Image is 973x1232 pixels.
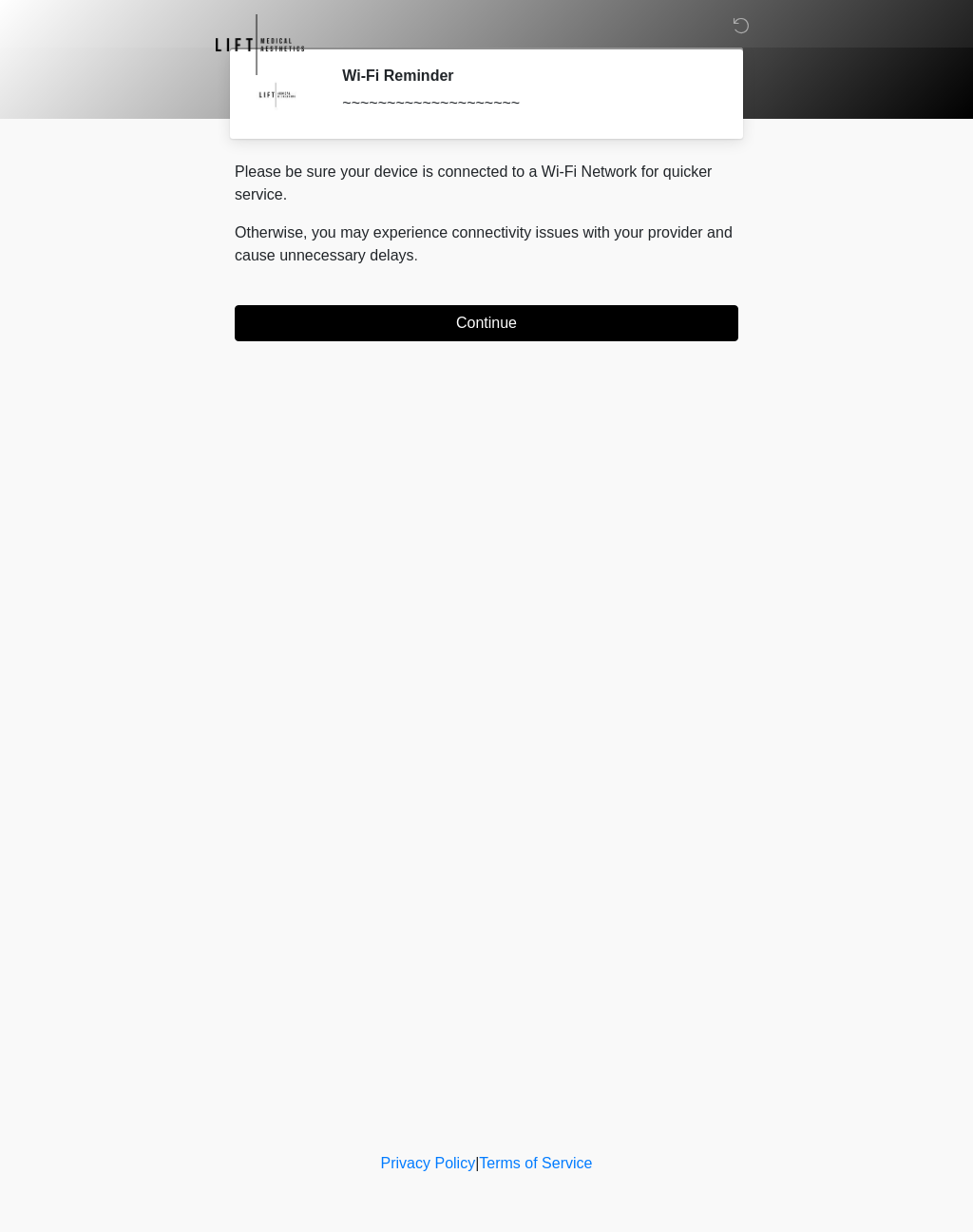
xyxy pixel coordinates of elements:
a: Privacy Policy [381,1155,476,1171]
img: Lift Medical Aesthetics Logo [216,14,304,75]
div: ~~~~~~~~~~~~~~~~~~~~ [342,92,710,115]
a: | [475,1155,479,1171]
img: Agent Avatar [249,67,306,124]
span: . [414,247,418,263]
a: Terms of Service [479,1155,592,1171]
p: Otherwise, you may experience connectivity issues with your provider and cause unnecessary delays [235,221,738,267]
button: Continue [235,305,738,341]
p: Please be sure your device is connected to a Wi-Fi Network for quicker service. [235,161,738,206]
